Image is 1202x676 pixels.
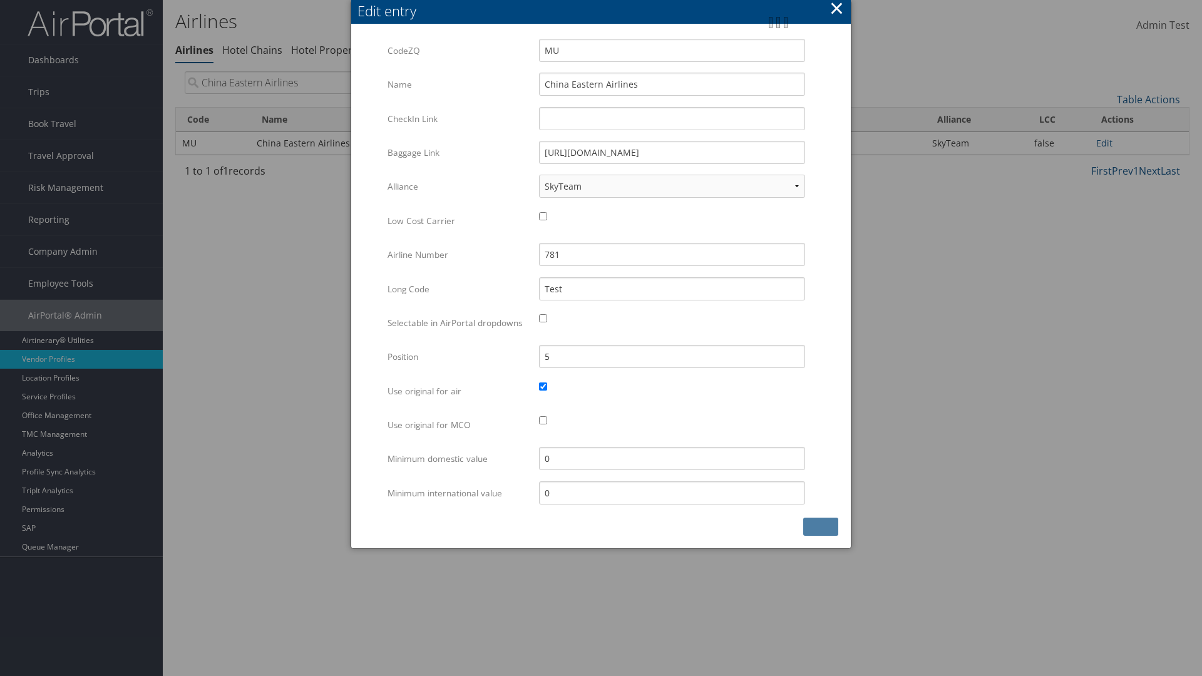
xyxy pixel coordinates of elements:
label: Low Cost Carrier [388,209,530,233]
label: Baggage Link [388,141,530,165]
div: Edit entry [357,1,851,21]
label: CodeZQ [388,39,530,63]
label: Minimum international value [388,481,530,505]
label: Use original for MCO [388,413,530,437]
label: Name [388,73,530,96]
label: Airline Number [388,243,530,267]
label: Use original for air [388,379,530,403]
label: CheckIn Link [388,107,530,131]
label: Long Code [388,277,530,301]
label: Minimum domestic value [388,447,530,471]
label: Alliance [388,175,530,198]
label: Selectable in AirPortal dropdowns [388,311,530,335]
label: Position [388,345,530,369]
